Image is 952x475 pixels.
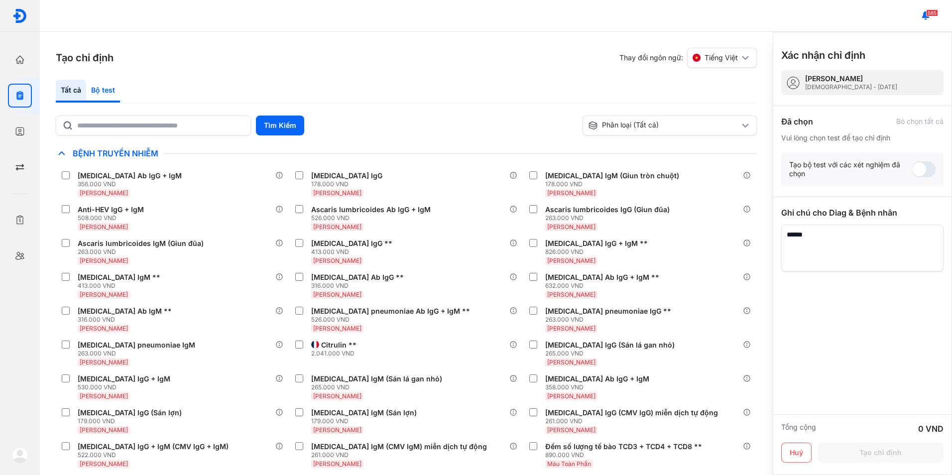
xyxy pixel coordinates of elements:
div: 178.000 VND [545,180,683,188]
div: 261.000 VND [545,417,722,425]
div: [MEDICAL_DATA] Ab IgG + IgM ** [545,273,659,282]
div: [MEDICAL_DATA] IgM (CMV IgM) miễn dịch tự động [311,442,487,451]
div: [MEDICAL_DATA] IgG (Sán lá gan nhỏ) [545,341,675,350]
div: [MEDICAL_DATA] pneumoniae Ab IgG + IgM ** [311,307,470,316]
div: 263.000 VND [78,350,199,357]
span: [PERSON_NAME] [80,392,128,400]
div: 0 VND [918,423,944,435]
div: 263.000 VND [545,214,674,222]
div: 265.000 VND [311,383,446,391]
div: Đếm số lượng tế bào TCD3 + TCD4 + TCD8 ** [545,442,702,451]
div: [MEDICAL_DATA] IgG + IgM ** [545,239,648,248]
div: Tổng cộng [781,423,816,435]
span: [PERSON_NAME] [313,291,361,298]
div: 2.041.000 VND [311,350,360,357]
div: [MEDICAL_DATA] Ab IgG + IgM [78,171,182,180]
span: [PERSON_NAME] [547,291,595,298]
span: [PERSON_NAME] [547,325,595,332]
button: Huỷ [781,443,812,463]
button: Tạo chỉ định [818,443,944,463]
div: 316.000 VND [311,282,408,290]
div: 413.000 VND [311,248,396,256]
div: 826.000 VND [545,248,652,256]
div: [MEDICAL_DATA] IgM (Giun tròn chuột) [545,171,679,180]
span: [PERSON_NAME] [313,223,361,231]
div: 530.000 VND [78,383,174,391]
div: Anti-HEV IgG + IgM [78,205,144,214]
div: [MEDICAL_DATA] IgM (Sán lá gan nhỏ) [311,374,442,383]
div: Thay đổi ngôn ngữ: [619,48,757,68]
div: [MEDICAL_DATA] IgG + IgM [78,374,170,383]
div: 178.000 VND [311,180,386,188]
span: Bệnh Truyền Nhiễm [68,148,163,158]
div: 632.000 VND [545,282,663,290]
div: [MEDICAL_DATA] IgG ** [311,239,392,248]
span: [PERSON_NAME] [313,460,361,468]
div: Tạo bộ test với các xét nghiệm đã chọn [789,160,912,178]
div: 890.000 VND [545,451,706,459]
div: 316.000 VND [78,316,176,324]
span: [PERSON_NAME] [313,392,361,400]
div: Ascaris lumbricoides IgM (Giun đũa) [78,239,204,248]
span: [PERSON_NAME] [80,291,128,298]
div: [MEDICAL_DATA] IgG (Sán lợn) [78,408,182,417]
span: Máu Toàn Phần [547,460,591,468]
div: [DEMOGRAPHIC_DATA] - [DATE] [805,83,897,91]
div: 508.000 VND [78,214,148,222]
div: 522.000 VND [78,451,233,459]
span: [PERSON_NAME] [80,325,128,332]
span: [PERSON_NAME] [80,460,128,468]
span: [PERSON_NAME] [313,426,361,434]
span: [PERSON_NAME] [547,223,595,231]
div: 263.000 VND [78,248,208,256]
span: [PERSON_NAME] [547,257,595,264]
div: 179.000 VND [311,417,421,425]
h3: Xác nhận chỉ định [781,48,865,62]
div: Bỏ chọn tất cả [896,117,944,126]
div: [MEDICAL_DATA] IgM (Sán lợn) [311,408,417,417]
div: Vui lòng chọn test để tạo chỉ định [781,133,944,142]
div: Đã chọn [781,116,813,127]
span: Tiếng Việt [705,53,738,62]
span: [PERSON_NAME] [80,358,128,366]
span: [PERSON_NAME] [80,257,128,264]
span: [PERSON_NAME] [313,325,361,332]
div: [PERSON_NAME] [805,74,897,83]
div: [MEDICAL_DATA] IgG + IgM (CMV IgG + IgM) [78,442,229,451]
div: [MEDICAL_DATA] pneumoniae IgM [78,341,195,350]
div: [MEDICAL_DATA] IgM ** [78,273,160,282]
div: Ascaris lumbricoides IgG (Giun đũa) [545,205,670,214]
img: logo [12,8,27,23]
span: [PERSON_NAME] [80,223,128,231]
div: 358.000 VND [545,383,653,391]
img: logo [12,447,28,463]
span: [PERSON_NAME] [547,392,595,400]
div: Tất cả [56,80,86,103]
button: Tìm Kiếm [256,116,304,135]
span: 565 [926,9,938,16]
div: 526.000 VND [311,316,474,324]
span: [PERSON_NAME] [547,358,595,366]
div: Phân loại (Tất cả) [588,120,739,130]
span: [PERSON_NAME] [547,426,595,434]
div: 356.000 VND [78,180,186,188]
div: Ghi chú cho Diag & Bệnh nhân [781,207,944,219]
h3: Tạo chỉ định [56,51,114,65]
div: 265.000 VND [545,350,679,357]
div: [MEDICAL_DATA] IgG (CMV IgG) miễn dịch tự động [545,408,718,417]
div: [MEDICAL_DATA] pneumoniae IgG ** [545,307,671,316]
div: Ascaris lumbricoides Ab IgG + IgM [311,205,431,214]
div: 413.000 VND [78,282,164,290]
div: [MEDICAL_DATA] IgG [311,171,382,180]
div: [MEDICAL_DATA] Ab IgM ** [78,307,172,316]
div: [MEDICAL_DATA] Ab IgG ** [311,273,404,282]
div: 526.000 VND [311,214,435,222]
span: [PERSON_NAME] [313,189,361,197]
span: [PERSON_NAME] [80,189,128,197]
div: Citrulin ** [321,341,357,350]
span: [PERSON_NAME] [80,426,128,434]
div: 179.000 VND [78,417,186,425]
span: [PERSON_NAME] [313,257,361,264]
div: 263.000 VND [545,316,675,324]
div: Bộ test [86,80,120,103]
